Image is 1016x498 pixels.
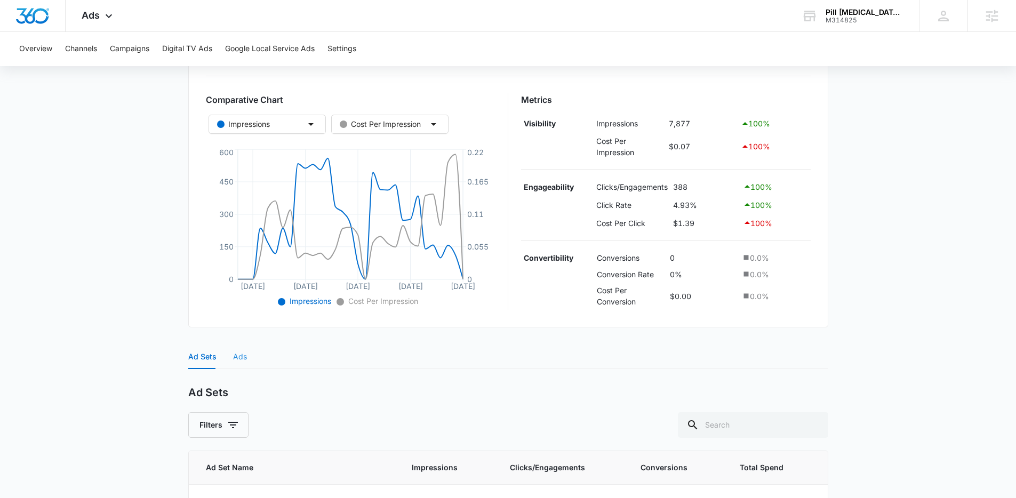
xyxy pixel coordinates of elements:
tspan: 0.22 [467,148,484,157]
tspan: 150 [219,242,233,251]
span: Total Spend [740,462,795,473]
td: 7,877 [667,115,739,133]
strong: Convertibility [524,253,573,262]
tspan: 0 [467,275,472,284]
tspan: [DATE] [346,282,370,291]
td: Cost Per Click [594,214,670,232]
div: 100 % [743,180,808,193]
button: Google Local Service Ads [225,32,315,66]
td: Cost Per Conversion [594,282,667,310]
button: Channels [65,32,97,66]
tspan: 300 [219,210,233,219]
button: Cost Per Impression [331,115,449,134]
tspan: [DATE] [451,282,475,291]
span: Impressions [412,462,469,473]
td: 0% [667,266,739,283]
div: 100 % [743,216,808,229]
button: Settings [327,32,356,66]
div: account name [826,8,903,17]
h2: Ad Sets [188,386,228,399]
tspan: 450 [219,177,233,186]
td: $0.00 [667,282,739,310]
div: Impressions [217,118,270,130]
span: Cost Per Impression [346,296,418,306]
tspan: 0.11 [467,210,484,219]
div: Ad Sets [188,351,216,363]
tspan: 600 [219,148,233,157]
td: 388 [670,178,740,196]
div: Cost Per Impression [340,118,421,130]
td: Impressions [594,115,667,133]
td: Cost Per Impression [594,133,667,160]
span: Impressions [287,296,331,306]
span: Conversions [641,462,699,473]
td: 0 [667,250,739,266]
span: Ad Set Name [206,462,371,473]
span: Clicks/Engagements [510,462,600,473]
h3: Comparative Chart [206,93,495,106]
button: Impressions [209,115,326,134]
button: Overview [19,32,52,66]
td: Clicks/Engagements [594,178,670,196]
td: Conversion Rate [594,266,667,283]
tspan: [DATE] [241,282,265,291]
td: Conversions [594,250,667,266]
input: Search [678,412,828,438]
td: 4.93% [670,196,740,214]
div: 0.0 % [741,252,808,263]
tspan: 0.165 [467,177,489,186]
div: 100 % [741,117,808,130]
tspan: [DATE] [398,282,422,291]
h3: Metrics [521,93,811,106]
div: 100 % [743,198,808,211]
tspan: 0.055 [467,242,489,251]
div: Ads [233,351,247,363]
button: Digital TV Ads [162,32,212,66]
tspan: 0 [228,275,233,284]
button: Filters [188,412,249,438]
div: 0.0 % [741,269,808,280]
td: $0.07 [667,133,739,160]
span: Ads [82,10,100,21]
div: account id [826,17,903,24]
tspan: [DATE] [293,282,317,291]
div: 0.0 % [741,291,808,302]
td: $1.39 [670,214,740,232]
button: Campaigns [110,32,149,66]
td: Click Rate [594,196,670,214]
div: 100 % [741,140,808,153]
strong: Visibility [524,119,556,128]
strong: Engageability [524,182,574,191]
